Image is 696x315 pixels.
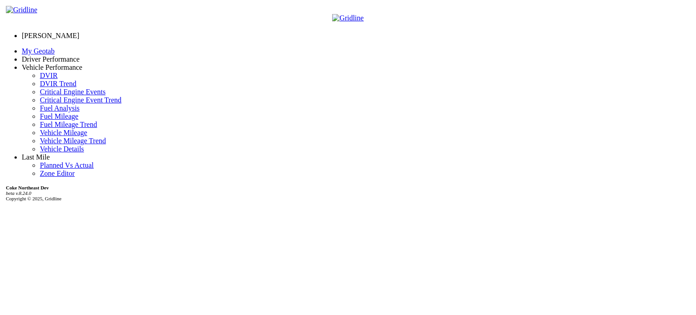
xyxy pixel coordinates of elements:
a: Zone Editor [40,170,75,177]
a: Critical Engine Event Trend [40,96,121,104]
img: Gridline [332,14,363,22]
a: Planned Vs Actual [40,161,94,169]
a: Driver Performance [22,55,80,63]
a: Fuel Mileage Trend [40,121,97,128]
div: Copyright © 2025, Gridline [6,185,692,201]
a: Critical Engine Events [40,88,106,96]
a: Vehicle Details [40,145,84,153]
a: Fuel Analysis [40,104,80,112]
a: Vehicle Mileage Trend [40,137,106,145]
b: Coke Northeast Dev [6,185,49,190]
a: Vehicle Performance [22,63,82,71]
a: Vehicle Mileage [40,129,87,136]
a: Last Mile [22,153,50,161]
a: [PERSON_NAME] [22,32,79,39]
a: DVIR Trend [40,80,76,87]
i: beta v.8.24.0 [6,190,31,196]
img: Gridline [6,6,37,14]
a: Fuel Mileage [40,112,78,120]
a: My Geotab [22,47,54,55]
a: DVIR [40,72,58,79]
